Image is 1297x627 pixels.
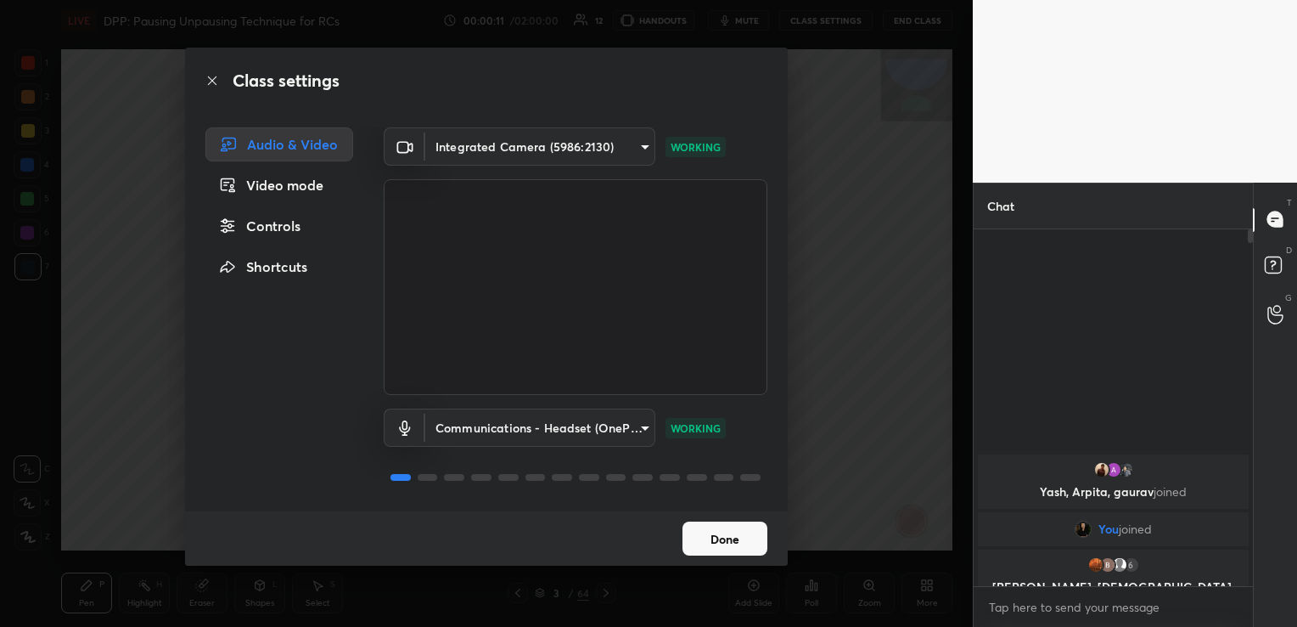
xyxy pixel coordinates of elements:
[1123,556,1140,573] div: 6
[671,421,721,436] p: WORKING
[1087,556,1104,573] img: 1840306100e4438ea36565cac13b7f51.jpg
[1111,556,1128,573] img: default.png
[1117,461,1134,478] img: 6163219fd4a248508c42be89bc9788cf.jpg
[974,184,1028,229] p: Chat
[1099,556,1116,573] img: 3
[205,209,353,243] div: Controls
[205,127,353,161] div: Audio & Video
[1154,483,1187,500] span: joined
[205,168,353,202] div: Video mode
[682,522,767,556] button: Done
[1287,196,1292,209] p: T
[1286,244,1292,257] p: D
[205,250,353,284] div: Shortcuts
[1093,461,1110,478] img: 3
[233,68,340,93] h2: Class settings
[1075,521,1092,538] img: 9e24b94aef5d423da2dc226449c24655.jpg
[1098,522,1119,536] span: You
[974,451,1253,587] div: grid
[1285,291,1292,304] p: G
[425,409,655,447] div: Integrated Camera (5986:2130)
[425,127,655,166] div: Integrated Camera (5986:2130)
[1119,522,1152,536] span: joined
[671,139,721,155] p: WORKING
[988,580,1238,607] p: [PERSON_NAME], [DEMOGRAPHIC_DATA], [PERSON_NAME]
[1105,461,1122,478] img: 3
[988,485,1238,499] p: Yash, Arpita, gaurav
